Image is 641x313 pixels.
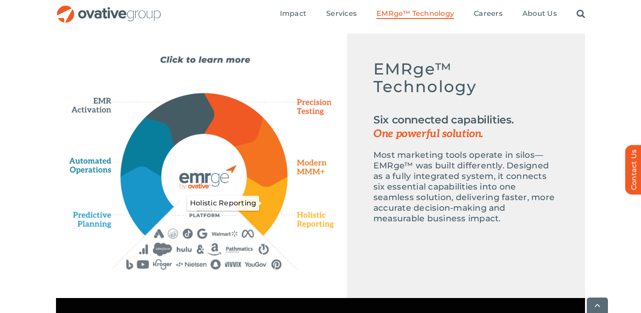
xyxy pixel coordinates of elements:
[373,60,559,104] h5: EMRge™ Technology
[373,150,559,224] p: Most marketing tools operate in silos—EMRge™ was built differently. Designed as a fully integrate...
[577,9,585,19] a: Search
[121,118,175,177] path: Automated Operations
[376,9,454,19] a: EMRge™ Technology
[69,84,120,114] path: EMR Activation
[235,177,287,235] path: Holistic Reporting
[474,9,503,18] span: Careers
[74,207,128,232] path: Predictive Planning
[522,9,557,19] a: About Us
[326,9,357,18] span: Services
[204,93,263,146] path: Precision Testing
[145,93,214,145] path: EMR Activation
[280,9,306,19] a: Impact
[292,210,334,230] path: Holistic Reporting
[161,134,246,219] path: EMERGE Technology
[373,113,559,141] h2: Six connected capabilities.
[289,155,333,181] path: Modern MMM+
[69,148,115,175] path: Automated Operations
[373,127,559,141] span: One powerful solution.
[235,117,288,186] path: Modern MMM+
[280,9,306,18] span: Impact
[56,4,162,13] a: OG_Full_horizontal_RGB
[474,9,503,19] a: Careers
[121,167,173,234] path: Predictive Planning
[326,9,357,19] a: Services
[286,95,334,119] path: Precision Testing
[376,9,454,18] span: EMRge™ Technology
[522,9,557,18] span: About Us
